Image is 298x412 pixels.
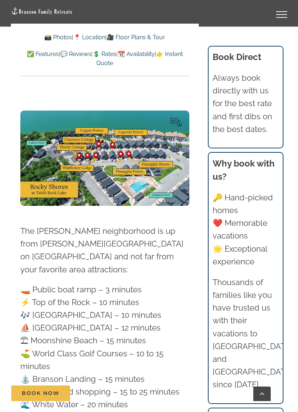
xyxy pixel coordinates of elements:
[213,191,278,268] p: 🔑 Hand-picked homes ❤️ Memorable vacations 🌟 Exceptional experience
[73,34,105,41] a: 📍 Location
[93,51,116,57] a: 💲 Rates
[20,225,189,276] p: The [PERSON_NAME] neighborhood is up from [PERSON_NAME][GEOGRAPHIC_DATA] on [GEOGRAPHIC_DATA] and...
[267,11,296,18] a: Toggle Menu
[22,390,60,396] span: Book Now
[11,385,70,401] a: Book Now
[96,51,183,67] a: 👉 Instant Quote
[11,7,73,15] img: Branson Family Retreats Logo
[20,33,189,42] p: | |
[60,51,91,57] a: 💬 Reviews
[213,276,278,391] p: Thousands of families like you have trusted us with their vacations to [GEOGRAPHIC_DATA] and [GEO...
[107,34,165,41] a: 🎥 Floor Plans & Tour
[213,72,278,136] p: Always book directly with us for the best rate and first dibs on the best dates.
[213,157,278,183] h3: Why book with us?
[213,52,261,62] b: Book Direct
[20,111,189,206] img: Rocky Shores Table Rock Lake Branson Family Retreats vacation homes (2)
[20,49,189,68] p: | | | |
[27,51,59,57] a: ✅ Features
[118,51,155,57] a: 📆 Availability
[44,34,72,41] a: 📸 Photos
